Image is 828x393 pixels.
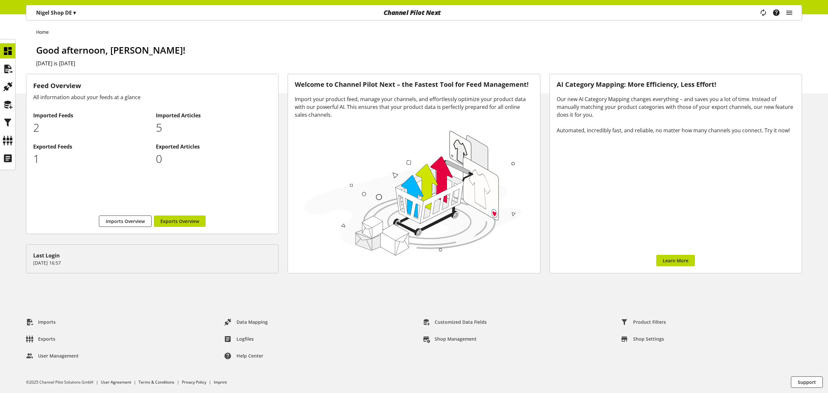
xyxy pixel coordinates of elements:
span: Learn More [663,257,688,264]
p: Nigel Shop DE [36,9,76,17]
a: Terms & Conditions [139,379,174,385]
h3: Welcome to Channel Pilot Next – the Fastest Tool for Feed Management! [295,81,533,88]
p: 5 [156,119,272,136]
a: Imports Overview [99,216,152,227]
a: Customized Data Fields [417,316,492,328]
a: Product Filters [616,316,671,328]
nav: main navigation [26,5,802,20]
span: Logfiles [237,335,254,342]
a: Imports [21,316,61,328]
span: Product Filters [633,319,666,325]
p: 2 [33,119,149,136]
a: User Management [21,350,84,362]
h2: Imported Feeds [33,111,149,119]
h2: [DATE] is [DATE] [36,59,802,67]
a: Privacy Policy [182,379,206,385]
p: 0 [156,151,272,167]
span: Exports Overview [160,218,199,225]
a: Shop Settings [616,333,669,345]
span: User Management [38,352,79,359]
div: All information about your feeds at a glance [33,93,271,101]
a: Help center [219,350,268,362]
a: User Agreement [101,379,131,385]
a: Exports Overview [154,216,206,227]
span: Shop Management [435,335,477,342]
div: Our new AI Category Mapping changes everything – and saves you a lot of time. Instead of manually... [557,95,795,134]
span: Shop Settings [633,335,664,342]
span: Help center [237,352,263,359]
span: Imports Overview [106,218,145,225]
span: Data Mapping [237,319,268,325]
p: 1 [33,151,149,167]
a: Data Mapping [219,316,273,328]
img: 78e1b9dcff1e8392d83655fcfc870417.svg [301,127,525,258]
h2: Exported Feeds [33,143,149,151]
span: Exports [38,335,55,342]
a: Shop Management [417,333,482,345]
button: Support [791,376,823,388]
span: ▾ [73,9,76,16]
p: [DATE] 16:57 [33,259,271,266]
span: Customized Data Fields [435,319,487,325]
div: Last Login [33,252,271,259]
a: Logfiles [219,333,259,345]
h3: Feed Overview [33,81,271,91]
h2: Exported Articles [156,143,272,151]
a: Imprint [214,379,227,385]
span: Support [798,379,816,386]
h2: Imported Articles [156,111,272,119]
div: Import your product feed, manage your channels, and effortlessly optimize your product data with ... [295,95,533,119]
h3: AI Category Mapping: More Efficiency, Less Effort! [557,81,795,88]
a: Exports [21,333,61,345]
span: Good afternoon, [PERSON_NAME]! [36,44,185,56]
a: Learn More [656,255,695,266]
span: Imports [38,319,56,325]
li: ©2025 Channel Pilot Solutions GmbH [26,379,101,385]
